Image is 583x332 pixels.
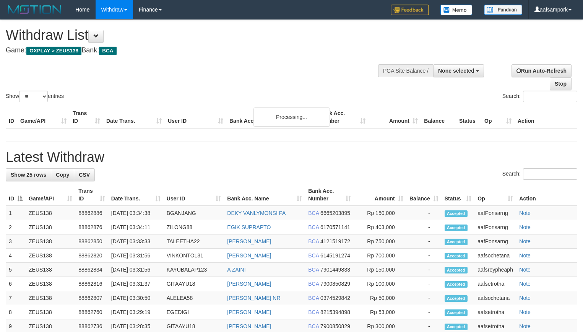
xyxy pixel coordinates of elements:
td: Rp 53,000 [354,305,406,319]
th: Op [481,106,515,128]
img: MOTION_logo.png [6,4,64,15]
td: 5 [6,263,26,277]
a: [PERSON_NAME] [227,252,271,259]
td: EGEDIGI [164,305,224,319]
th: User ID: activate to sort column ascending [164,184,224,206]
span: Accepted [445,281,468,288]
img: Feedback.jpg [391,5,429,15]
th: ID [6,106,17,128]
a: CSV [74,168,95,181]
span: BCA [308,323,319,329]
span: OXPLAY > ZEUS138 [26,47,81,55]
th: Amount: activate to sort column ascending [354,184,406,206]
td: Rp 100,000 [354,277,406,291]
a: Note [519,295,531,301]
label: Search: [502,168,577,180]
a: [PERSON_NAME] [227,238,271,244]
span: BCA [308,267,319,273]
span: Copy 6145191274 to clipboard [320,252,350,259]
span: BCA [308,210,319,216]
a: Stop [550,77,572,90]
td: aafsetrotha [474,305,516,319]
td: [DATE] 03:31:56 [108,263,164,277]
th: Balance [421,106,456,128]
span: Accepted [445,239,468,245]
td: ZEUS138 [26,291,75,305]
td: - [406,234,442,249]
td: 7 [6,291,26,305]
a: [PERSON_NAME] [227,323,271,329]
td: aafsreypheaph [474,263,516,277]
a: A ZAINI [227,267,245,273]
td: aafPonsarng [474,220,516,234]
div: Processing... [253,107,330,127]
td: [DATE] 03:33:33 [108,234,164,249]
span: Copy 6665203895 to clipboard [320,210,350,216]
a: Note [519,252,531,259]
span: Accepted [445,225,468,231]
span: Accepted [445,267,468,273]
td: aafsetrotha [474,277,516,291]
th: Amount [369,106,421,128]
span: Copy 7901449833 to clipboard [320,267,350,273]
th: Action [515,106,577,128]
a: [PERSON_NAME] NR [227,295,280,301]
label: Show entries [6,91,64,102]
td: ZEUS138 [26,305,75,319]
a: Note [519,210,531,216]
img: panduan.png [484,5,522,15]
td: VINKONTOL31 [164,249,224,263]
td: 88862816 [75,277,108,291]
td: - [406,249,442,263]
td: KAYUBALAP123 [164,263,224,277]
span: Show 25 rows [11,172,46,178]
span: BCA [308,224,319,230]
span: Accepted [445,324,468,330]
td: 88862834 [75,263,108,277]
th: Trans ID [70,106,103,128]
td: - [406,263,442,277]
span: Copy 7900850829 to clipboard [320,323,350,329]
span: None selected [438,68,474,74]
span: BCA [308,238,319,244]
th: ID: activate to sort column descending [6,184,26,206]
span: BCA [308,252,319,259]
td: [DATE] 03:31:56 [108,249,164,263]
td: aafsochetana [474,291,516,305]
span: Copy 4121519172 to clipboard [320,238,350,244]
th: Date Trans.: activate to sort column ascending [108,184,164,206]
td: aafPonsarng [474,206,516,220]
th: Game/API [17,106,70,128]
button: None selected [433,64,484,77]
td: 6 [6,277,26,291]
td: 3 [6,234,26,249]
a: Note [519,238,531,244]
th: Balance: activate to sort column ascending [406,184,442,206]
td: - [406,220,442,234]
td: - [406,277,442,291]
td: ZEUS138 [26,220,75,234]
h4: Game: Bank: [6,47,381,54]
td: Rp 403,000 [354,220,406,234]
td: BGANJANG [164,206,224,220]
span: BCA [308,309,319,315]
img: Button%20Memo.svg [440,5,473,15]
a: [PERSON_NAME] [227,309,271,315]
td: - [406,291,442,305]
td: ZEUS138 [26,206,75,220]
td: 88862886 [75,206,108,220]
a: Run Auto-Refresh [512,64,572,77]
td: aafPonsarng [474,234,516,249]
td: aafsochetana [474,249,516,263]
td: ZILONG88 [164,220,224,234]
th: User ID [165,106,226,128]
td: 8 [6,305,26,319]
td: 88862760 [75,305,108,319]
a: DEKY VANLYMONSI PA [227,210,286,216]
td: 88862820 [75,249,108,263]
a: Note [519,224,531,230]
td: - [406,305,442,319]
th: Bank Acc. Number [316,106,369,128]
td: [DATE] 03:31:37 [108,277,164,291]
span: Copy 6170571141 to clipboard [320,224,350,230]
